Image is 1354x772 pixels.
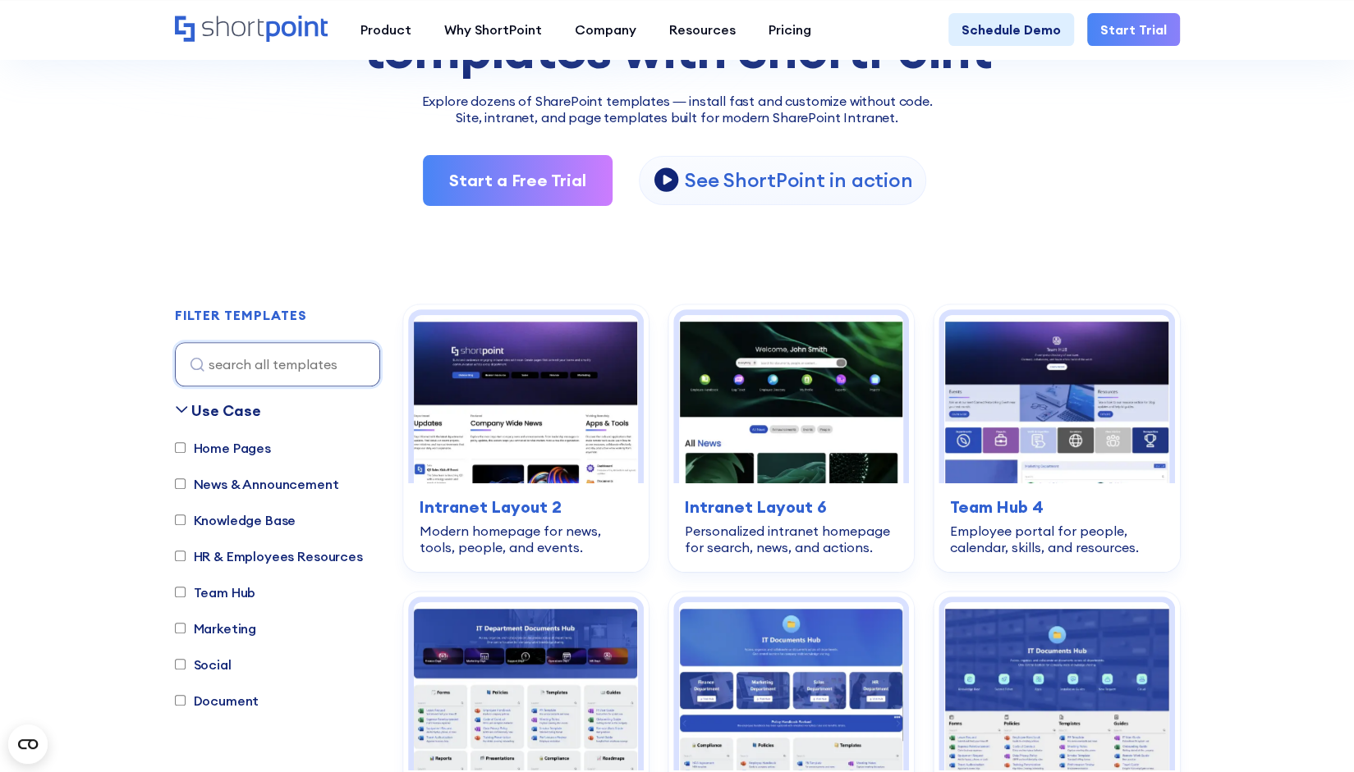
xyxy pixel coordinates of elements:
[420,523,632,555] div: Modern homepage for news, tools, people, and events.
[175,510,296,530] label: Knowledge Base
[175,546,363,566] label: HR & Employees Resources
[175,582,256,602] label: Team Hub
[175,111,1180,126] h2: Site, intranet, and page templates built for modern SharePoint Intranet.
[403,304,649,572] a: Intranet Layout 2 – SharePoint Homepage Design: Modern homepage for news, tools, people, and even...
[950,495,1163,519] h3: Team Hub 4
[175,478,186,489] input: News & Announcement
[1058,582,1354,772] iframe: Chat Widget
[344,13,428,46] a: Product
[679,315,903,483] img: Intranet Layout 6 – SharePoint Homepage Design: Personalized intranet homepage for search, news, ...
[8,724,48,764] button: Open CMP widget
[752,13,828,46] a: Pricing
[685,167,912,193] p: See ShortPoint in action
[944,602,1168,770] img: Documents 3 – Document Management System Template: All-in-one system for documents, updates, and ...
[444,20,542,39] div: Why ShortPoint
[175,16,328,43] a: Home
[769,20,811,39] div: Pricing
[1087,13,1180,46] a: Start Trial
[175,442,186,453] input: Home Pages
[423,155,613,206] a: Start a Free Trial
[420,495,632,519] h3: Intranet Layout 2
[175,91,1180,111] p: Explore dozens of SharePoint templates — install fast and customize without code.
[934,304,1179,572] a: Team Hub 4 – SharePoint Employee Portal Template: Employee portal for people, calendar, skills, a...
[685,523,897,555] div: Personalized intranet homepage for search, news, and actions.
[175,550,186,561] input: HR & Employees Resources
[653,13,752,46] a: Resources
[428,13,558,46] a: Why ShortPoint
[685,495,897,519] h3: Intranet Layout 6
[575,20,636,39] div: Company
[414,315,638,483] img: Intranet Layout 2 – SharePoint Homepage Design: Modern homepage for news, tools, people, and events.
[175,691,259,710] label: Document
[175,623,186,633] input: Marketing
[948,13,1074,46] a: Schedule Demo
[175,587,186,597] input: Team Hub
[175,514,186,525] input: Knowledge Base
[191,400,261,422] div: Use Case
[668,304,914,572] a: Intranet Layout 6 – SharePoint Homepage Design: Personalized intranet homepage for search, news, ...
[950,523,1163,555] div: Employee portal for people, calendar, skills, and resources.
[639,156,926,205] a: open lightbox
[669,20,736,39] div: Resources
[679,602,903,770] img: Documents 2 – Document Management Template: Central document hub with alerts, search, and actions.
[360,20,411,39] div: Product
[175,695,186,706] input: Document
[175,342,380,386] input: search all templates
[944,315,1168,483] img: Team Hub 4 – SharePoint Employee Portal Template: Employee portal for people, calendar, skills, a...
[175,655,232,674] label: Social
[175,474,339,494] label: News & Announcement
[414,602,638,770] img: Documents 1 – SharePoint Document Library Template: Faster document findability with search, filt...
[175,619,257,638] label: Marketing
[175,308,307,322] div: FILTER TEMPLATES
[175,659,186,669] input: Social
[175,438,271,458] label: Home Pages
[558,13,653,46] a: Company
